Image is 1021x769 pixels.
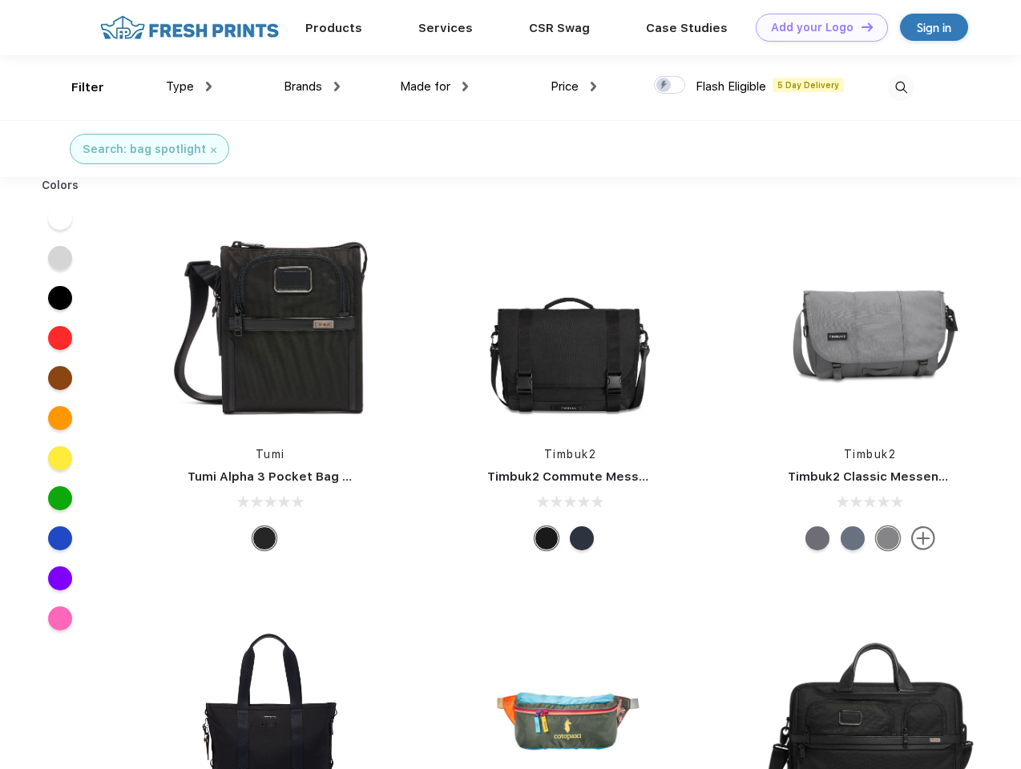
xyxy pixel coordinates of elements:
img: dropdown.png [206,82,212,91]
img: desktop_search.svg [888,74,914,101]
div: Colors [30,177,91,194]
div: Eco Army Pop [805,526,829,550]
span: Price [551,79,579,94]
span: Type [166,79,194,94]
a: Timbuk2 Commute Messenger Bag [487,469,702,484]
span: Made for [400,79,450,94]
span: 5 Day Delivery [773,78,844,92]
img: dropdown.png [591,82,596,91]
img: func=resize&h=266 [163,217,377,430]
span: Flash Eligible [696,79,766,94]
a: Timbuk2 [844,448,897,461]
a: Sign in [900,14,968,41]
div: Eco Black [535,526,559,550]
img: func=resize&h=266 [463,217,676,430]
div: Filter [71,79,104,97]
img: more.svg [911,526,935,550]
a: Timbuk2 Classic Messenger Bag [788,469,987,484]
span: Brands [284,79,322,94]
div: Eco Gunmetal [876,526,900,550]
a: Tumi Alpha 3 Pocket Bag Small [188,469,375,484]
div: Eco Nautical [570,526,594,550]
div: Sign in [917,18,951,37]
img: filter_cancel.svg [211,147,216,153]
img: fo%20logo%202.webp [95,14,284,42]
img: DT [862,22,873,31]
img: func=resize&h=266 [764,217,977,430]
div: Search: bag spotlight [83,141,206,158]
a: Tumi [256,448,285,461]
img: dropdown.png [462,82,468,91]
img: dropdown.png [334,82,340,91]
div: Eco Lightbeam [841,526,865,550]
a: Timbuk2 [544,448,597,461]
div: Add your Logo [771,21,854,34]
a: Products [305,21,362,35]
div: Black [252,526,276,550]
